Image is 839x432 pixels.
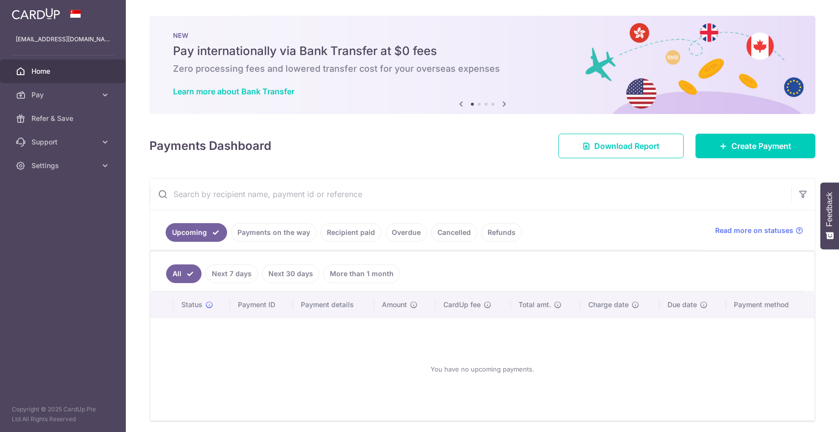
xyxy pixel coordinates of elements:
a: All [166,264,202,283]
p: [EMAIL_ADDRESS][DOMAIN_NAME] [16,34,110,44]
span: Settings [31,161,96,171]
div: You have no upcoming payments. [162,326,803,412]
span: Due date [667,300,697,310]
a: Next 30 days [262,264,319,283]
a: Refunds [481,223,522,242]
th: Payment details [293,292,375,317]
a: Payments on the way [231,223,317,242]
a: Learn more about Bank Transfer [173,86,294,96]
span: Feedback [825,192,834,227]
span: Download Report [594,140,660,152]
a: Cancelled [431,223,477,242]
th: Payment ID [230,292,293,317]
img: Bank transfer banner [149,16,815,114]
input: Search by recipient name, payment id or reference [150,178,791,210]
a: Create Payment [695,134,815,158]
span: Create Payment [731,140,791,152]
p: NEW [173,31,792,39]
h5: Pay internationally via Bank Transfer at $0 fees [173,43,792,59]
span: Charge date [588,300,629,310]
th: Payment method [726,292,814,317]
img: CardUp [12,8,60,20]
span: Support [31,137,96,147]
h4: Payments Dashboard [149,137,271,155]
span: Home [31,66,96,76]
h6: Zero processing fees and lowered transfer cost for your overseas expenses [173,63,792,75]
span: CardUp fee [443,300,481,310]
a: Upcoming [166,223,227,242]
span: Total amt. [519,300,551,310]
span: Status [181,300,203,310]
span: Pay [31,90,96,100]
a: Next 7 days [205,264,258,283]
a: Recipient paid [320,223,381,242]
a: Download Report [558,134,684,158]
button: Feedback - Show survey [820,182,839,249]
a: More than 1 month [323,264,400,283]
a: Overdue [385,223,427,242]
span: Read more on statuses [715,226,793,235]
span: Amount [382,300,407,310]
a: Read more on statuses [715,226,803,235]
span: Refer & Save [31,114,96,123]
